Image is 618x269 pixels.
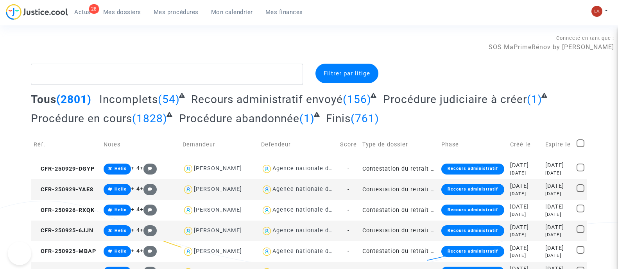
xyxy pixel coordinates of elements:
span: + 4 [131,227,140,233]
img: icon-user.svg [261,246,272,257]
img: icon-user.svg [183,163,194,175]
span: + [140,185,157,192]
div: [DATE] [510,161,540,170]
div: Recours administratif [441,205,504,216]
span: (2801) [56,93,91,106]
span: + [140,206,157,213]
a: Mon calendrier [205,6,259,18]
div: [DATE] [510,170,540,176]
td: Contestation du retrait de [PERSON_NAME] par l'ANAH (mandataire) [360,179,438,200]
span: Procédure judiciaire à créer [383,93,527,106]
span: (1) [527,93,542,106]
td: Contestation du retrait de [PERSON_NAME] par l'ANAH (mandataire) [360,241,438,262]
span: CFR-250925-6JJN [34,227,93,234]
div: [DATE] [545,211,571,218]
span: - [348,166,349,172]
span: Mes dossiers [103,9,141,16]
span: - [348,186,349,193]
div: [PERSON_NAME] [194,207,242,213]
span: Recours administratif envoyé [191,93,343,106]
span: CFR-250925-MBAP [34,248,96,255]
a: Mes dossiers [97,6,147,18]
div: [PERSON_NAME] [194,227,242,234]
span: Mes finances [265,9,303,16]
div: [PERSON_NAME] [194,165,242,172]
img: 3f9b7d9779f7b0ffc2b90d026f0682a9 [591,6,602,17]
span: Mes procédures [154,9,199,16]
div: [DATE] [545,182,571,191]
span: Procédure abandonnée [179,112,299,125]
div: [DATE] [545,170,571,176]
span: + [140,227,157,233]
td: Expire le [543,131,574,159]
span: CFR-250926-RXQK [34,207,95,214]
div: 28 [89,4,99,14]
span: CFR-250929-YAE8 [34,186,93,193]
span: Filtrer par litige [324,70,370,77]
td: Créé le [507,131,543,159]
span: Helio [115,228,127,233]
span: Helio [115,166,127,171]
span: + 4 [131,248,140,254]
span: (1) [299,112,315,125]
div: Recours administratif [441,184,504,195]
div: Agence nationale de l'habitat [272,165,358,172]
span: (1828) [132,112,167,125]
div: [PERSON_NAME] [194,248,242,255]
a: 28Actus [68,6,97,18]
img: icon-user.svg [261,205,272,216]
div: [DATE] [545,161,571,170]
span: Helio [115,207,127,212]
div: [DATE] [510,203,540,211]
div: Agence nationale de l'habitat [272,207,358,213]
img: icon-user.svg [261,163,272,175]
div: [DATE] [510,252,540,259]
div: [DATE] [545,252,571,259]
span: Tous [31,93,56,106]
div: [DATE] [510,191,540,197]
div: [DATE] [545,203,571,211]
img: icon-user.svg [183,225,194,237]
td: Contestation du retrait de [PERSON_NAME] par l'ANAH (mandataire) [360,221,438,241]
img: icon-user.svg [183,205,194,216]
div: [DATE] [510,232,540,238]
span: Helio [115,249,127,254]
td: Demandeur [180,131,258,159]
div: [DATE] [510,182,540,191]
td: Contestation du retrait de [PERSON_NAME] par l'ANAH (mandataire) [360,200,438,221]
div: [DATE] [545,223,571,232]
span: + [140,248,157,254]
span: - [348,248,349,255]
span: Incomplets [99,93,158,106]
td: Defendeur [258,131,337,159]
img: icon-user.svg [183,246,194,257]
a: Mes finances [259,6,309,18]
span: - [348,207,349,214]
span: - [348,227,349,234]
div: Agence nationale de l'habitat [272,248,358,255]
span: + [140,165,157,171]
a: Mes procédures [147,6,205,18]
span: Mon calendrier [211,9,253,16]
td: Contestation du retrait de [PERSON_NAME] par l'ANAH (mandataire) [360,159,438,179]
img: jc-logo.svg [6,4,68,20]
span: + 4 [131,185,140,192]
div: Agence nationale de l'habitat [272,186,358,192]
span: (761) [351,112,379,125]
td: Notes [101,131,179,159]
span: + 4 [131,165,140,171]
span: + 4 [131,206,140,213]
div: Recours administratif [441,164,504,175]
span: Helio [115,187,127,192]
div: Agence nationale de l'habitat [272,227,358,234]
div: [DATE] [545,244,571,253]
td: Type de dossier [360,131,438,159]
span: Procédure en cours [31,112,132,125]
td: Réf. [31,131,101,159]
span: Finis [326,112,351,125]
div: Recours administratif [441,246,504,257]
div: [DATE] [545,232,571,238]
span: (54) [158,93,180,106]
div: [DATE] [510,223,540,232]
iframe: Help Scout Beacon - Open [8,242,31,265]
